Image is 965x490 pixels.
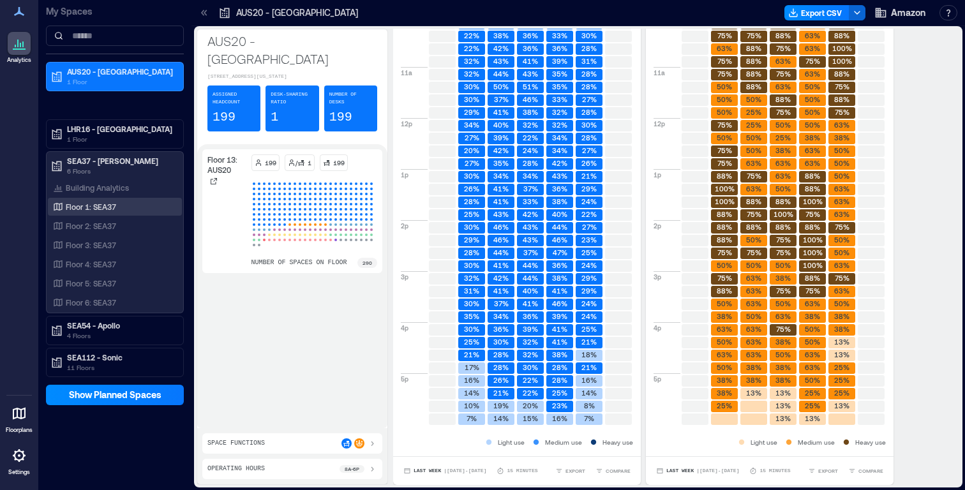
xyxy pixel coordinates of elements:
[207,154,246,175] p: Floor 13: AUS20
[363,259,372,267] p: 290
[717,95,732,103] text: 50%
[401,170,408,180] p: 1p
[775,172,791,180] text: 63%
[66,221,116,231] p: Floor 2: SEA37
[717,261,732,269] text: 50%
[464,95,479,103] text: 30%
[775,159,791,167] text: 63%
[775,121,791,129] text: 50%
[493,235,509,244] text: 46%
[493,325,509,333] text: 36%
[464,146,479,154] text: 20%
[834,133,849,142] text: 38%
[834,95,849,103] text: 88%
[565,467,585,475] span: EXPORT
[464,299,479,308] text: 30%
[523,223,538,231] text: 43%
[746,146,761,154] text: 50%
[401,272,408,282] p: 3p
[464,108,479,116] text: 29%
[805,464,841,477] button: EXPORT
[523,133,538,142] text: 22%
[834,70,849,78] text: 88%
[213,91,255,106] p: Assigned Headcount
[66,297,116,308] p: Floor 6: SEA37
[746,299,761,308] text: 63%
[871,3,929,23] button: Amazon
[747,172,761,180] text: 75%
[834,184,849,193] text: 63%
[329,91,372,106] p: Number of Desks
[493,159,509,167] text: 35%
[775,57,791,65] text: 63%
[552,82,567,91] text: 35%
[746,274,761,282] text: 63%
[581,299,597,308] text: 24%
[308,158,311,168] p: 1
[746,108,761,116] text: 25%
[805,274,820,282] text: 88%
[593,464,633,477] button: COMPARE
[6,426,33,434] p: Floorplans
[803,248,823,256] text: 100%
[67,66,174,77] p: AUS20 - [GEOGRAPHIC_DATA]
[747,210,761,218] text: 75%
[834,31,849,40] text: 88%
[523,70,538,78] text: 43%
[523,312,538,320] text: 36%
[523,248,538,256] text: 37%
[493,121,509,129] text: 40%
[523,286,538,295] text: 40%
[581,133,597,142] text: 28%
[523,210,538,218] text: 42%
[493,210,509,218] text: 43%
[805,133,820,142] text: 38%
[329,108,352,126] p: 199
[834,121,849,129] text: 63%
[834,312,849,320] text: 38%
[805,121,820,129] text: 50%
[717,121,732,129] text: 75%
[775,146,791,154] text: 38%
[464,286,479,295] text: 31%
[834,235,849,244] text: 50%
[66,240,116,250] p: Floor 3: SEA37
[552,95,567,103] text: 33%
[805,312,820,320] text: 38%
[715,197,735,205] text: 100%
[803,197,823,205] text: 100%
[523,299,538,308] text: 41%
[67,156,174,166] p: SEA37 - [PERSON_NAME]
[805,82,820,91] text: 50%
[523,261,538,269] text: 44%
[717,223,732,231] text: 88%
[581,31,597,40] text: 30%
[493,261,509,269] text: 41%
[775,223,791,231] text: 88%
[493,274,509,282] text: 42%
[775,133,791,142] text: 25%
[553,464,588,477] button: EXPORT
[66,278,116,288] p: Floor 5: SEA37
[805,286,820,295] text: 75%
[464,121,479,129] text: 34%
[654,170,661,180] p: 1p
[465,159,479,167] text: 27%
[523,184,538,193] text: 37%
[834,172,849,180] text: 50%
[523,108,538,116] text: 38%
[523,235,538,244] text: 43%
[46,5,184,18] p: My Spaces
[805,172,820,180] text: 88%
[493,82,509,91] text: 50%
[717,57,732,65] text: 75%
[805,184,820,193] text: 88%
[553,248,567,256] text: 47%
[805,70,820,78] text: 63%
[523,82,538,91] text: 51%
[717,31,732,40] text: 75%
[805,57,820,65] text: 75%
[775,197,791,205] text: 88%
[8,468,30,476] p: Settings
[464,57,479,65] text: 32%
